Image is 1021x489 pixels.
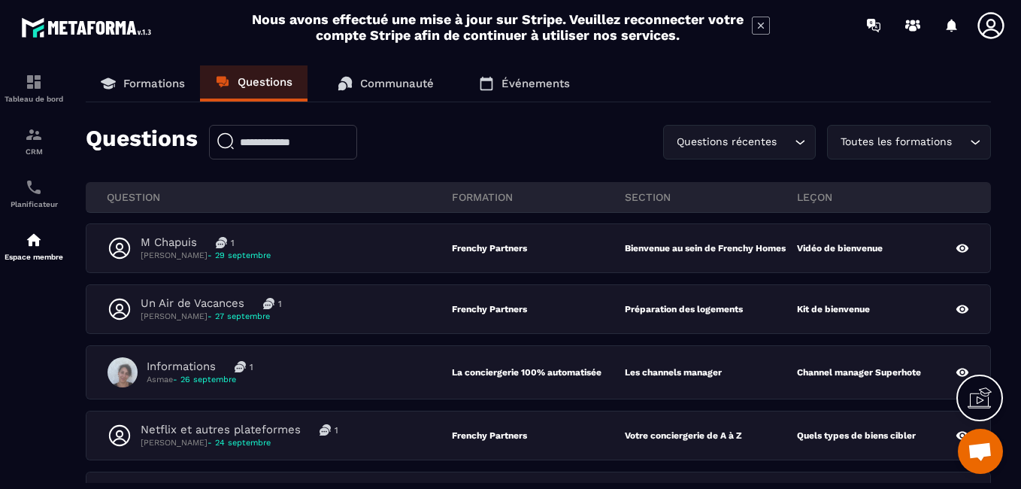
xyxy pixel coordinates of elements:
[147,360,216,374] p: Informations
[263,298,274,309] img: messages
[25,231,43,249] img: automations
[141,250,271,261] p: [PERSON_NAME]
[250,361,253,373] p: 1
[625,430,742,441] p: Votre conciergerie de A à Z
[625,243,786,254] p: Bienvenue au sein de Frenchy Homes
[958,429,1003,474] div: Ouvrir le chat
[452,430,624,441] p: Frenchy Partners
[837,134,955,150] span: Toutes les formations
[86,125,198,159] p: Questions
[663,125,816,159] div: Search for option
[625,367,722,378] p: Les channels manager
[147,374,253,385] p: Asmae
[360,77,434,90] p: Communauté
[123,77,185,90] p: Formations
[4,167,64,220] a: schedulerschedulerPlanificateur
[141,235,197,250] p: M Chapuis
[141,311,282,322] p: [PERSON_NAME]
[216,237,227,248] img: messages
[452,243,624,254] p: Frenchy Partners
[208,251,271,260] span: - 29 septembre
[797,367,921,378] p: Channel manager Superhote
[21,14,156,41] img: logo
[4,95,64,103] p: Tableau de bord
[4,114,64,167] a: formationformationCRM
[464,65,585,102] a: Événements
[231,237,235,249] p: 1
[673,134,780,150] span: Questions récentes
[4,62,64,114] a: formationformationTableau de bord
[25,126,43,144] img: formation
[200,65,308,102] a: Questions
[335,424,338,436] p: 1
[141,437,338,448] p: [PERSON_NAME]
[797,243,883,254] p: Vidéo de bienvenue
[141,423,301,437] p: Netflix et autres plateformes
[208,438,271,448] span: - 24 septembre
[4,220,64,272] a: automationsautomationsEspace membre
[173,375,236,384] span: - 26 septembre
[320,424,331,436] img: messages
[238,75,292,89] p: Questions
[452,190,625,204] p: FORMATION
[625,304,743,314] p: Préparation des logements
[452,304,624,314] p: Frenchy Partners
[797,430,916,441] p: Quels types de biens cibler
[452,367,624,378] p: La conciergerie 100% automatisée
[955,134,966,150] input: Search for option
[797,304,870,314] p: Kit de bienvenue
[4,147,64,156] p: CRM
[797,190,970,204] p: leçon
[625,190,798,204] p: section
[4,200,64,208] p: Planificateur
[827,125,991,159] div: Search for option
[107,190,452,204] p: QUESTION
[278,298,282,310] p: 1
[86,65,200,102] a: Formations
[141,296,244,311] p: Un Air de Vacances
[208,311,270,321] span: - 27 septembre
[501,77,570,90] p: Événements
[235,361,246,372] img: messages
[4,253,64,261] p: Espace membre
[25,178,43,196] img: scheduler
[323,65,449,102] a: Communauté
[251,11,744,43] h2: Nous avons effectué une mise à jour sur Stripe. Veuillez reconnecter votre compte Stripe afin de ...
[780,134,791,150] input: Search for option
[25,73,43,91] img: formation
